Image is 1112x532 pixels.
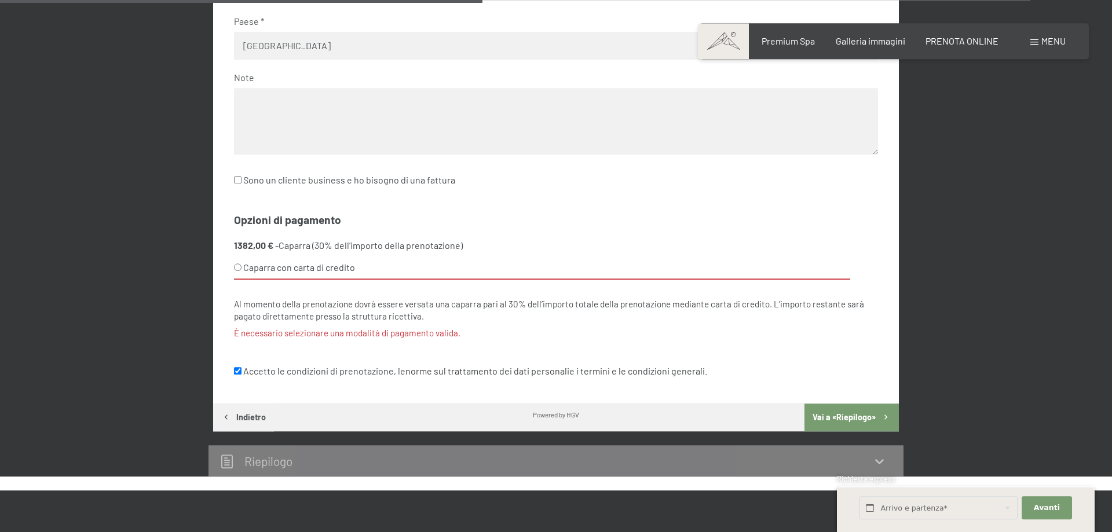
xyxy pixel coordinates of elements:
a: Premium Spa [762,35,815,46]
span: Menu [1041,35,1066,46]
a: termini e le condizioni generali [580,365,705,376]
div: È necessario selezionare una modalità di pagamento valida. [234,327,879,339]
label: Paese [234,15,869,28]
label: Accetto le condizioni di prenotazione, le e i . [234,360,707,382]
strong: 1382,00 € [234,240,273,251]
a: Galleria immagini [836,35,905,46]
span: Avanti [1034,502,1060,513]
input: Accetto le condizioni di prenotazione, lenorme sul trattamento dei dati personalie i termini e le... [234,367,242,375]
button: Avanti [1022,496,1071,520]
button: Indietro [213,403,274,431]
div: Al momento della prenotazione dovrà essere versata una caparra pari al 30% dell’importo totale de... [234,298,879,323]
div: Powered by HGV [533,410,579,419]
li: - Caparra (30% dell’importo della prenotazione) [234,239,879,280]
h2: Riepilogo [244,454,292,468]
label: Note [234,71,869,84]
label: Caparra con carta di credito [234,256,851,280]
a: norme sul trattamento dei dati personali [405,365,569,376]
span: Richiesta express [837,474,895,483]
a: PRENOTA ONLINE [926,35,998,46]
button: Vai a «Riepilogo» [804,403,899,431]
legend: Opzioni di pagamento [234,212,341,228]
label: Sono un cliente business e ho bisogno di una fattura [234,169,455,191]
input: Caparra con carta di credito [234,263,242,271]
input: Sono un cliente business e ho bisogno di una fattura [234,176,242,184]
